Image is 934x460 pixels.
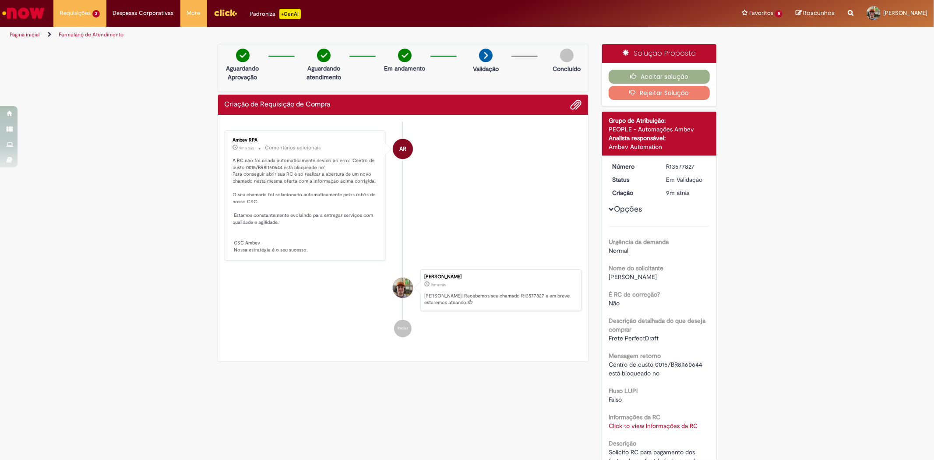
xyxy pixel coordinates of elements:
[570,99,582,110] button: Adicionar anexos
[92,10,100,18] span: 3
[609,290,660,298] b: É RC de correção?
[666,188,707,197] div: 29/09/2025 15:39:36
[10,31,40,38] a: Página inicial
[384,64,425,73] p: Em andamento
[222,64,264,81] p: Aguardando Aprovação
[609,396,622,403] span: Falso
[59,31,123,38] a: Formulário de Atendimento
[1,4,46,22] img: ServiceNow
[609,422,698,430] a: Click to view Informações da RC
[473,64,499,73] p: Validação
[479,49,493,62] img: arrow-next.png
[609,125,710,134] div: PEOPLE - Automações Ambev
[609,334,659,342] span: Frete PerfectDraft
[560,49,574,62] img: img-circle-grey.png
[666,162,707,171] div: R13577827
[398,49,412,62] img: check-circle-green.png
[606,175,659,184] dt: Status
[606,162,659,171] dt: Número
[609,238,669,246] b: Urgência da demanda
[609,70,710,84] button: Aceitar solução
[553,64,581,73] p: Concluído
[250,9,301,19] div: Padroniza
[303,64,345,81] p: Aguardando atendimento
[60,9,91,18] span: Requisições
[666,189,689,197] span: 9m atrás
[609,361,704,377] span: Centro de custo 0015/BR8I160644 está bloqueado no
[225,101,331,109] h2: Criação de Requisição de Compra Histórico de tíquete
[609,317,705,333] b: Descrição detalhada do que deseja comprar
[609,273,657,281] span: [PERSON_NAME]
[609,439,636,447] b: Descrição
[233,157,379,254] p: A RC não foi criada automaticamente devido ao erro: 'Centro de custo 0015/BR8I160644 está bloquea...
[393,278,413,298] div: Angelo Batista Soldeira
[775,10,782,18] span: 5
[225,122,582,346] ul: Histórico de tíquete
[225,269,582,311] li: Angelo Batista Soldeira
[609,116,710,125] div: Grupo de Atribuição:
[609,264,663,272] b: Nome do solicitante
[803,9,835,17] span: Rascunhos
[317,49,331,62] img: check-circle-green.png
[214,6,237,19] img: click_logo_yellow_360x200.png
[424,274,577,280] div: [PERSON_NAME]
[609,142,710,151] div: Ambev Automation
[666,189,689,197] time: 29/09/2025 15:39:36
[393,139,413,159] div: Ambev RPA
[883,9,927,17] span: [PERSON_NAME]
[7,27,616,43] ul: Trilhas de página
[240,145,254,151] span: 9m atrás
[796,9,835,18] a: Rascunhos
[233,138,379,143] div: Ambev RPA
[113,9,174,18] span: Despesas Corporativas
[602,44,716,63] div: Solução Proposta
[279,9,301,19] p: +GenAi
[609,352,661,360] b: Mensagem retorno
[606,188,659,197] dt: Criação
[609,134,710,142] div: Analista responsável:
[609,86,710,100] button: Rejeitar Solução
[399,138,406,159] span: AR
[431,282,446,287] span: 9m atrás
[609,247,628,255] span: Normal
[749,9,773,18] span: Favoritos
[609,413,660,421] b: Informações da RC
[265,144,321,152] small: Comentários adicionais
[609,299,620,307] span: Não
[187,9,201,18] span: More
[424,293,577,306] p: [PERSON_NAME]! Recebemos seu chamado R13577827 e em breve estaremos atuando.
[666,175,707,184] div: Em Validação
[609,387,638,395] b: Fluxo LUPI
[236,49,250,62] img: check-circle-green.png
[431,282,446,287] time: 29/09/2025 15:39:36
